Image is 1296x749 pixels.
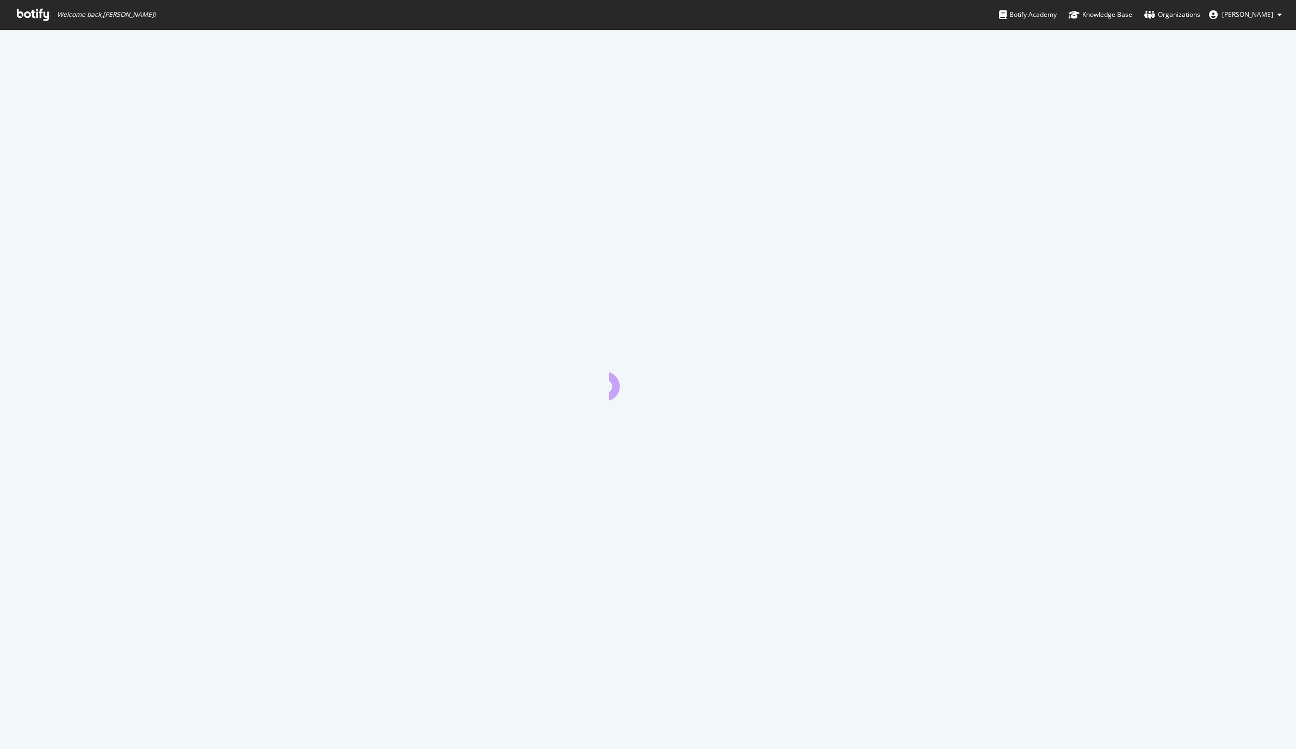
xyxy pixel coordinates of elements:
[1222,10,1273,19] span: Thowfeeq Mustafa
[609,361,687,400] div: animation
[999,9,1057,20] div: Botify Academy
[1069,9,1132,20] div: Knowledge Base
[57,10,156,19] span: Welcome back, [PERSON_NAME] !
[1144,9,1200,20] div: Organizations
[1200,6,1291,23] button: [PERSON_NAME]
